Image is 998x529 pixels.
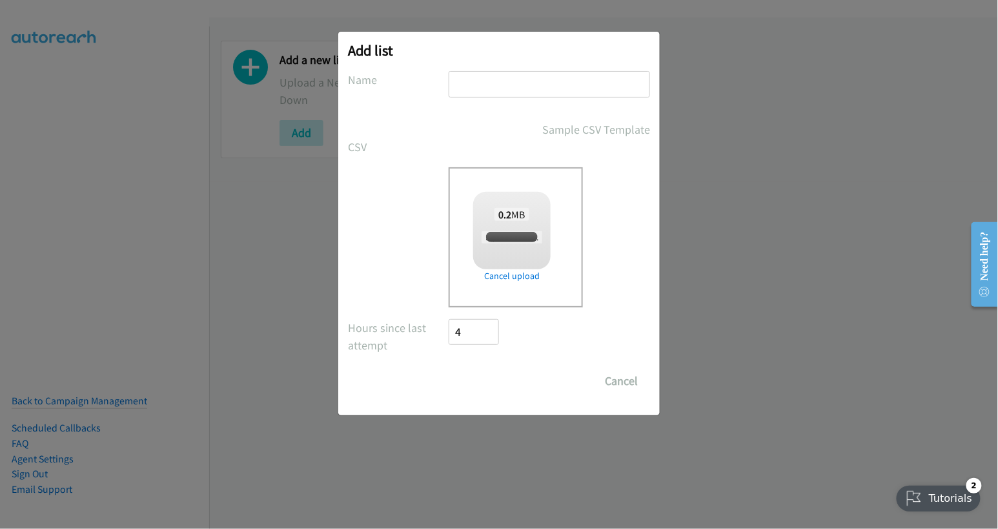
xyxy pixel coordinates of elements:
label: CSV [348,138,449,156]
button: Cancel [593,368,650,394]
a: Sample CSV Template [542,121,650,138]
iframe: Resource Center [961,213,998,316]
label: Hours since last attempt [348,319,449,354]
strong: 0.2 [498,208,511,221]
span: MB [494,208,529,221]
span: report1757552100544.csv [482,231,575,244]
a: Cancel upload [473,269,551,283]
h2: Add list [348,41,650,59]
label: Name [348,71,449,88]
iframe: Checklist [889,473,988,519]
